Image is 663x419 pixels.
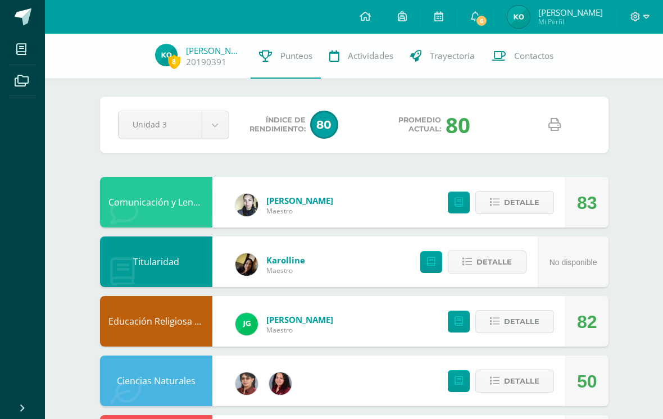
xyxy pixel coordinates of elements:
button: Detalle [475,191,554,214]
div: 80 [446,110,470,139]
a: Actividades [321,34,402,79]
span: 80 [310,111,338,139]
span: Unidad 3 [133,111,188,138]
a: 20190391 [186,56,226,68]
div: Educación Religiosa Escolar [100,296,212,347]
span: Punteos [280,50,312,62]
span: Maestro [266,266,305,275]
a: Punteos [251,34,321,79]
span: Índice de Rendimiento: [249,116,306,134]
button: Detalle [475,310,554,333]
span: Detalle [476,252,512,272]
img: 3da61d9b1d2c0c7b8f7e89c78bbce001.png [235,313,258,335]
img: 7420dd8cffec07cce464df0021f01d4a.png [269,372,292,395]
span: Maestro [266,206,333,216]
span: Promedio actual: [398,116,441,134]
span: 6 [475,15,488,27]
a: Contactos [483,34,562,79]
span: Maestro [266,325,333,335]
span: Mi Perfil [538,17,603,26]
span: Karolline [266,254,305,266]
div: 82 [577,297,597,347]
button: Detalle [448,251,526,274]
img: 62738a800ecd8b6fa95d10d0b85c3dbc.png [235,372,258,395]
span: Detalle [504,371,539,391]
img: fb79f5a91a3aae58e4c0de196cfe63c7.png [235,253,258,276]
span: [PERSON_NAME] [266,314,333,325]
span: Trayectoria [430,50,475,62]
button: Detalle [475,370,554,393]
a: Unidad 3 [119,111,229,139]
a: [PERSON_NAME] [186,45,242,56]
img: 9eb644704c1a850760988d4f8c20910a.png [155,44,178,66]
a: Trayectoria [402,34,483,79]
div: Titularidad [100,236,212,287]
div: Ciencias Naturales [100,356,212,406]
span: [PERSON_NAME] [266,195,333,206]
span: Actividades [348,50,393,62]
div: 83 [577,177,597,228]
span: [PERSON_NAME] [538,7,603,18]
span: Contactos [514,50,553,62]
img: 119c9a59dca757fc394b575038654f60.png [235,194,258,216]
span: Detalle [504,192,539,213]
span: No disponible [550,258,597,267]
div: Comunicación y Lenguaje, Idioma Extranjero Inglés [100,177,212,227]
div: 50 [577,356,597,407]
span: 8 [168,54,180,69]
span: Detalle [504,311,539,332]
img: 9eb644704c1a850760988d4f8c20910a.png [507,6,530,28]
